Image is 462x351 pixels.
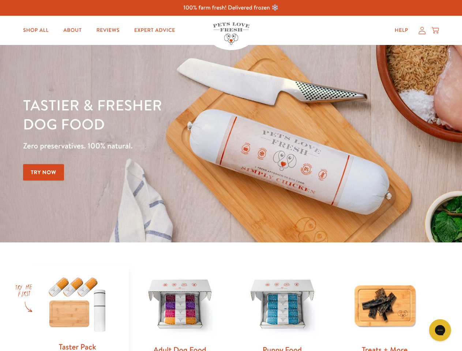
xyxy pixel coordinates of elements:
[389,23,414,38] a: Help
[23,164,64,181] a: Try Now
[57,23,87,38] a: About
[17,23,55,38] a: Shop All
[425,317,455,344] iframe: Gorgias live chat messenger
[128,23,181,38] a: Expert Advice
[23,139,300,152] p: Zero preservatives. 100% natural.
[213,22,249,45] img: Pets Love Fresh
[90,23,125,38] a: Reviews
[23,95,300,133] h1: Tastier & fresher dog food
